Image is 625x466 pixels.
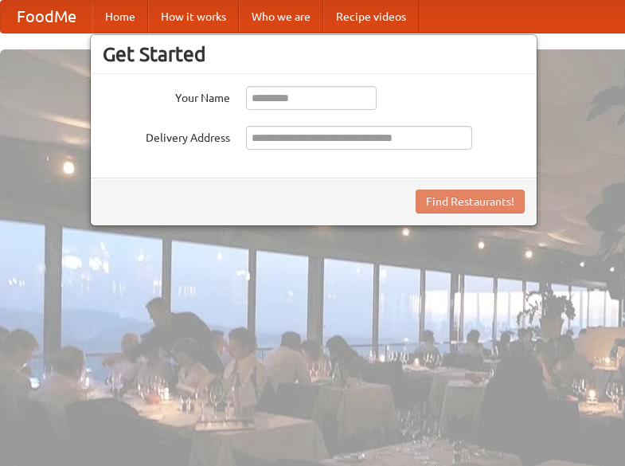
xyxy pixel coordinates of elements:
[148,1,239,33] a: How it works
[239,1,323,33] a: Who we are
[416,190,525,213] button: Find Restaurants!
[1,1,92,33] a: FoodMe
[103,42,525,66] h3: Get Started
[103,126,230,146] label: Delivery Address
[323,1,419,33] a: Recipe videos
[92,1,148,33] a: Home
[103,86,230,106] label: Your Name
